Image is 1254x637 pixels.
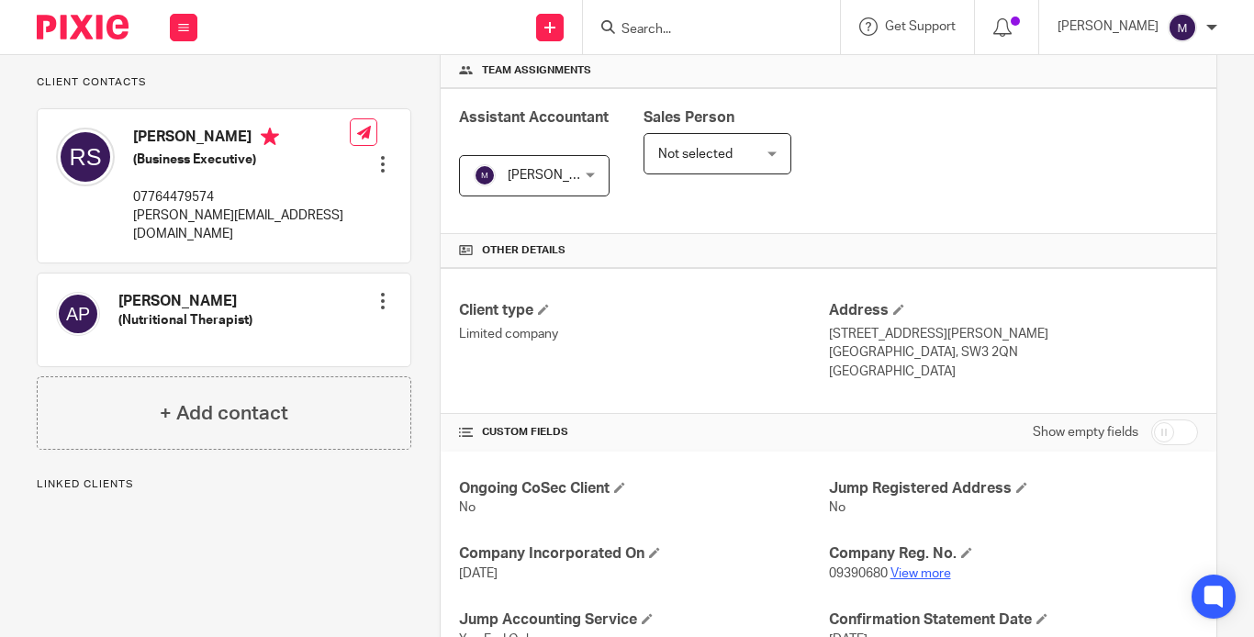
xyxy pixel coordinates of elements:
[658,148,733,161] span: Not selected
[829,325,1198,343] p: [STREET_ADDRESS][PERSON_NAME]
[829,501,845,514] span: No
[133,188,350,207] p: 07764479574
[459,110,609,125] span: Assistant Accountant
[829,363,1198,381] p: [GEOGRAPHIC_DATA]
[620,22,785,39] input: Search
[482,63,591,78] span: Team assignments
[459,544,828,564] h4: Company Incorporated On
[56,128,115,186] img: svg%3E
[829,610,1198,630] h4: Confirmation Statement Date
[474,164,496,186] img: svg%3E
[644,110,734,125] span: Sales Person
[160,399,288,428] h4: + Add contact
[829,301,1198,320] h4: Address
[829,544,1198,564] h4: Company Reg. No.
[37,75,411,90] p: Client contacts
[133,128,350,151] h4: [PERSON_NAME]
[1058,17,1159,36] p: [PERSON_NAME]
[508,169,609,182] span: [PERSON_NAME]
[37,15,129,39] img: Pixie
[459,610,828,630] h4: Jump Accounting Service
[459,501,476,514] span: No
[1033,423,1138,441] label: Show empty fields
[829,479,1198,498] h4: Jump Registered Address
[459,325,828,343] p: Limited company
[118,311,252,330] h5: (Nutritional Therapist)
[890,567,951,580] a: View more
[459,425,828,440] h4: CUSTOM FIELDS
[829,343,1198,362] p: [GEOGRAPHIC_DATA], SW3 2QN
[37,477,411,492] p: Linked clients
[133,207,350,244] p: [PERSON_NAME][EMAIL_ADDRESS][DOMAIN_NAME]
[459,301,828,320] h4: Client type
[133,151,350,169] h5: (Business Executive)
[459,567,498,580] span: [DATE]
[56,292,100,336] img: svg%3E
[1168,13,1197,42] img: svg%3E
[885,20,956,33] span: Get Support
[459,479,828,498] h4: Ongoing CoSec Client
[261,128,279,146] i: Primary
[118,292,252,311] h4: [PERSON_NAME]
[482,243,565,258] span: Other details
[829,567,888,580] span: 09390680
